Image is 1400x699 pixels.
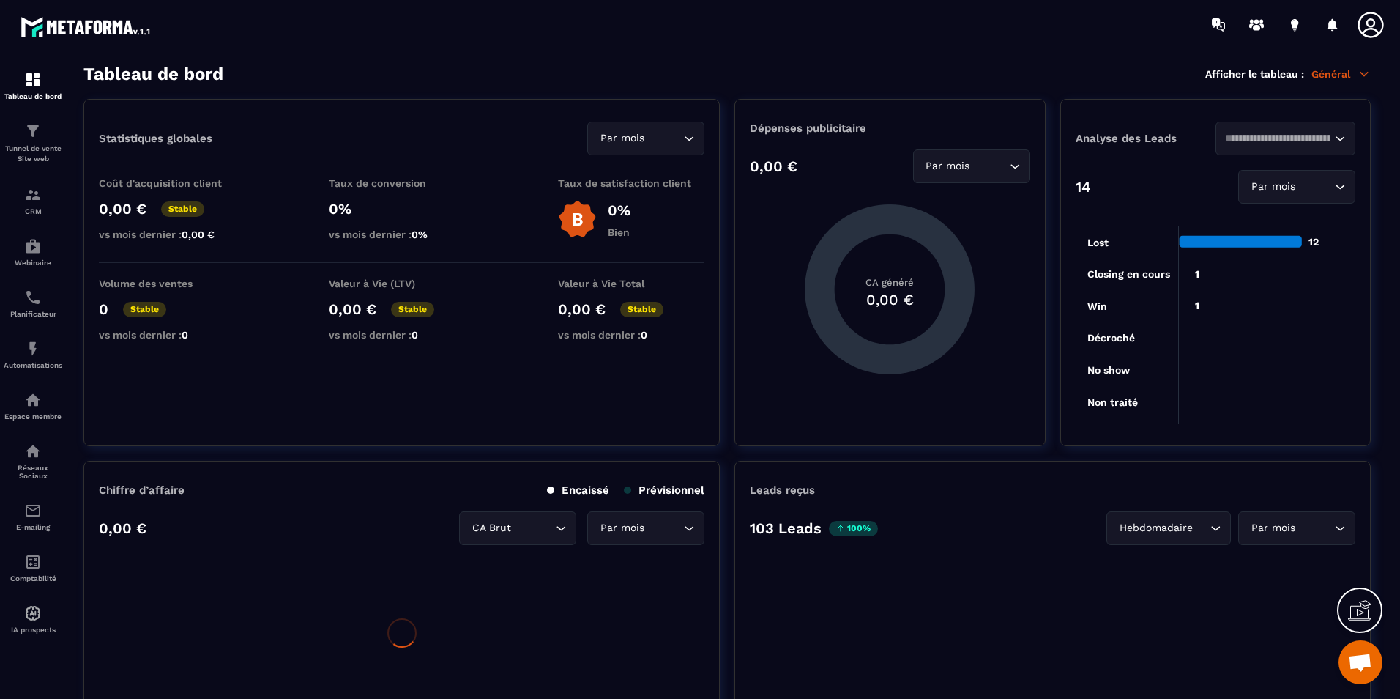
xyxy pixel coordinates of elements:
p: Automatisations [4,361,62,369]
span: 0 [412,329,418,341]
span: Par mois [923,158,973,174]
img: social-network [24,443,42,460]
span: Par mois [597,520,647,536]
p: Taux de conversion [329,177,475,189]
a: formationformationCRM [4,175,62,226]
tspan: Non traité [1087,396,1138,408]
span: CA Brut [469,520,514,536]
p: 100% [829,521,878,536]
input: Search for option [647,520,680,536]
p: 0,00 € [750,158,797,175]
img: automations [24,340,42,358]
p: Volume des ventes [99,278,245,289]
p: Afficher le tableau : [1205,68,1304,80]
img: automations [24,237,42,255]
img: formation [24,71,42,89]
p: Comptabilité [4,574,62,582]
img: accountant [24,553,42,571]
p: 0% [329,200,475,218]
img: automations [24,391,42,409]
span: 0,00 € [182,229,215,240]
p: Stable [620,302,663,317]
img: automations [24,604,42,622]
a: schedulerschedulerPlanificateur [4,278,62,329]
span: 0 [182,329,188,341]
p: Valeur à Vie (LTV) [329,278,475,289]
p: Planificateur [4,310,62,318]
p: Coût d'acquisition client [99,177,245,189]
a: Ouvrir le chat [1338,640,1382,684]
a: emailemailE-mailing [4,491,62,542]
p: Stable [161,201,204,217]
p: 0,00 € [558,300,606,318]
p: 0,00 € [329,300,376,318]
p: 0,00 € [99,519,146,537]
p: Valeur à Vie Total [558,278,704,289]
img: logo [21,13,152,40]
p: Espace membre [4,413,62,421]
p: Analyse des Leads [1076,132,1215,145]
a: social-networksocial-networkRéseaux Sociaux [4,432,62,491]
p: CRM [4,207,62,215]
input: Search for option [514,520,552,536]
p: vs mois dernier : [558,329,704,341]
p: IA prospects [4,626,62,634]
div: Search for option [459,511,576,545]
span: Par mois [597,130,647,147]
div: Search for option [587,122,704,155]
tspan: Closing en cours [1087,268,1170,281]
p: Chiffre d’affaire [99,484,185,497]
p: Statistiques globales [99,132,212,145]
p: vs mois dernier : [329,229,475,240]
input: Search for option [647,130,680,147]
p: vs mois dernier : [99,229,245,240]
p: E-mailing [4,523,62,531]
input: Search for option [1225,130,1331,147]
p: Stable [391,302,434,317]
div: Search for option [587,511,704,545]
p: Dépenses publicitaire [750,122,1029,135]
p: Réseaux Sociaux [4,464,62,480]
p: 0,00 € [99,200,146,218]
p: Leads reçus [750,484,815,497]
span: Hebdomadaire [1116,520,1196,536]
tspan: Lost [1087,237,1109,248]
a: automationsautomationsAutomatisations [4,329,62,380]
img: formation [24,186,42,204]
p: Stable [123,302,166,317]
span: 0% [412,229,428,240]
span: Par mois [1248,179,1298,195]
img: email [24,502,42,519]
h3: Tableau de bord [83,64,223,84]
p: 0% [608,201,630,219]
div: Search for option [1238,511,1355,545]
div: Search for option [913,149,1030,183]
input: Search for option [1298,520,1331,536]
p: Taux de satisfaction client [558,177,704,189]
tspan: Win [1087,300,1107,312]
p: vs mois dernier : [329,329,475,341]
p: Tunnel de vente Site web [4,144,62,164]
img: formation [24,122,42,140]
img: scheduler [24,289,42,306]
div: Search for option [1238,170,1355,204]
p: 103 Leads [750,519,822,537]
p: Tableau de bord [4,92,62,100]
p: 0 [99,300,108,318]
p: Encaissé [547,484,609,497]
input: Search for option [1298,179,1331,195]
a: accountantaccountantComptabilité [4,542,62,593]
input: Search for option [1196,520,1207,536]
p: vs mois dernier : [99,329,245,341]
img: b-badge-o.b3b20ee6.svg [558,200,597,239]
p: Prévisionnel [624,484,704,497]
tspan: No show [1087,364,1131,376]
a: formationformationTableau de bord [4,60,62,111]
a: automationsautomationsWebinaire [4,226,62,278]
span: 0 [641,329,647,341]
p: Webinaire [4,259,62,267]
a: formationformationTunnel de vente Site web [4,111,62,175]
input: Search for option [973,158,1006,174]
div: Search for option [1215,122,1355,155]
p: Général [1311,67,1371,81]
